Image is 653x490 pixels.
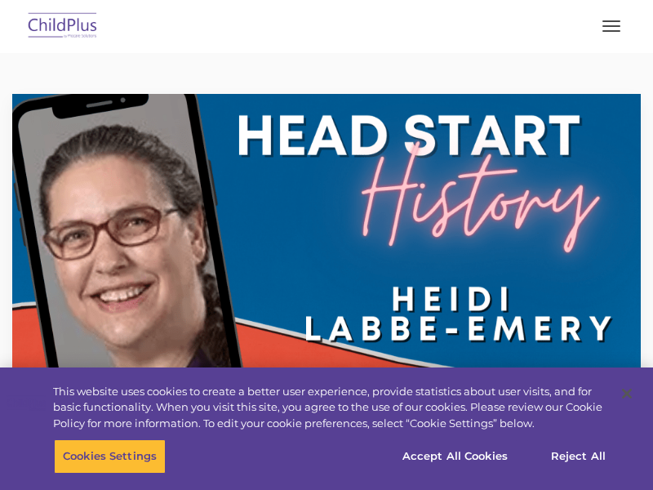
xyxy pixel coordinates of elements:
[54,439,166,474] button: Cookies Settings
[527,439,629,474] button: Reject All
[393,439,517,474] button: Accept All Cookies
[609,376,645,412] button: Close
[53,384,607,432] div: This website uses cookies to create a better user experience, provide statistics about user visit...
[24,7,101,46] img: ChildPlus by Procare Solutions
